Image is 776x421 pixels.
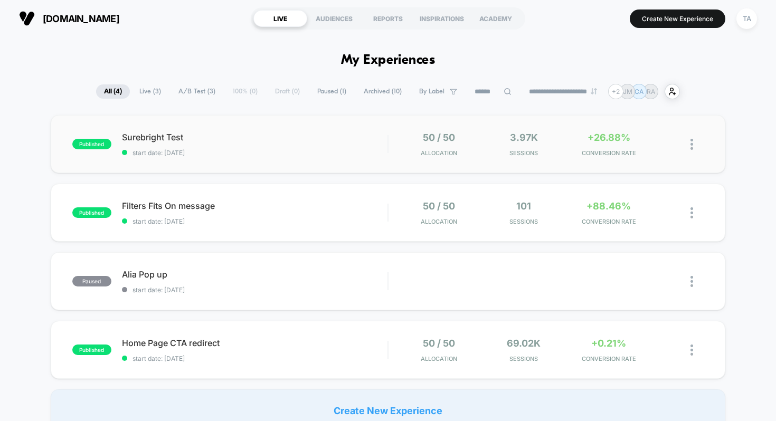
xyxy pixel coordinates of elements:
[690,207,693,218] img: close
[307,10,361,27] div: AUDIENCES
[591,338,626,349] span: +0.21%
[122,286,388,294] span: start date: [DATE]
[122,355,388,362] span: start date: [DATE]
[122,338,388,348] span: Home Page CTA redirect
[484,355,564,362] span: Sessions
[647,88,655,95] p: RA
[122,269,388,280] span: Alia Pop up
[516,200,531,212] span: 101
[733,8,760,30] button: TA
[122,217,388,225] span: start date: [DATE]
[591,88,597,94] img: end
[43,13,119,24] span: [DOMAIN_NAME]
[588,132,630,143] span: +26.88%
[569,218,649,225] span: CONVERSION RATE
[19,11,35,26] img: Visually logo
[630,9,725,28] button: Create New Experience
[309,84,354,99] span: Paused ( 1 )
[72,207,111,218] span: published
[690,345,693,356] img: close
[356,84,410,99] span: Archived ( 10 )
[253,10,307,27] div: LIVE
[122,149,388,157] span: start date: [DATE]
[484,218,564,225] span: Sessions
[421,149,457,157] span: Allocation
[72,345,111,355] span: published
[569,355,649,362] span: CONVERSION RATE
[122,200,388,211] span: Filters Fits On message
[341,53,436,68] h1: My Experiences
[736,8,757,29] div: TA
[484,149,564,157] span: Sessions
[96,84,130,99] span: All ( 4 )
[423,132,455,143] span: 50 / 50
[690,276,693,287] img: close
[507,338,541,349] span: 69.02k
[623,88,632,95] p: JM
[423,200,455,212] span: 50 / 50
[469,10,523,27] div: ACADEMY
[421,355,457,362] span: Allocation
[569,149,649,157] span: CONVERSION RATE
[586,200,631,212] span: +88.46%
[510,132,538,143] span: 3.97k
[72,276,111,286] span: paused
[421,218,457,225] span: Allocation
[423,338,455,349] span: 50 / 50
[122,132,388,142] span: Surebright Test
[690,139,693,150] img: close
[608,84,623,99] div: + 2
[131,84,169,99] span: Live ( 3 )
[635,88,643,95] p: CA
[16,10,122,27] button: [DOMAIN_NAME]
[72,139,111,149] span: published
[419,88,444,95] span: By Label
[361,10,415,27] div: REPORTS
[171,84,223,99] span: A/B Test ( 3 )
[415,10,469,27] div: INSPIRATIONS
